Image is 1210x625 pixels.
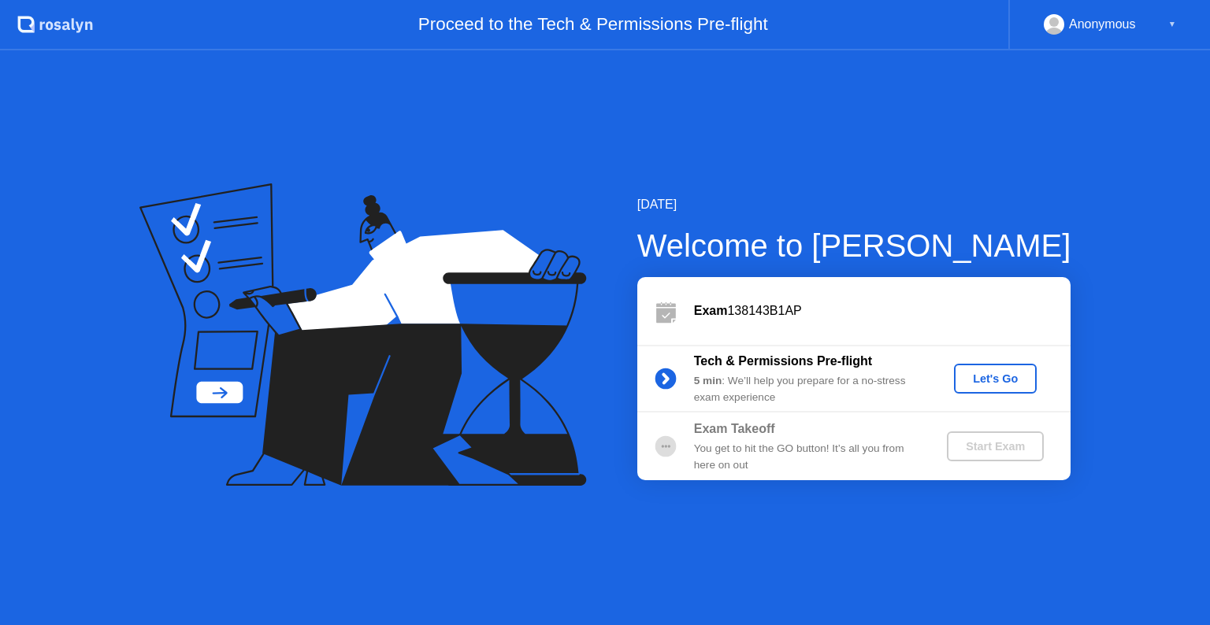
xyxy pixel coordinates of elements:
button: Let's Go [954,364,1037,394]
b: 5 min [694,375,722,386]
div: You get to hit the GO button! It’s all you from here on out [694,441,921,473]
b: Exam [694,304,728,317]
div: Start Exam [953,440,1037,453]
div: Welcome to [PERSON_NAME] [637,222,1071,269]
b: Exam Takeoff [694,422,775,435]
div: [DATE] [637,195,1071,214]
button: Start Exam [947,431,1044,461]
div: Anonymous [1069,14,1136,35]
div: 138143B1AP [694,301,1071,320]
div: ▼ [1168,14,1176,35]
b: Tech & Permissions Pre-flight [694,354,872,368]
div: Let's Go [960,372,1030,385]
div: : We’ll help you prepare for a no-stress exam experience [694,373,921,405]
